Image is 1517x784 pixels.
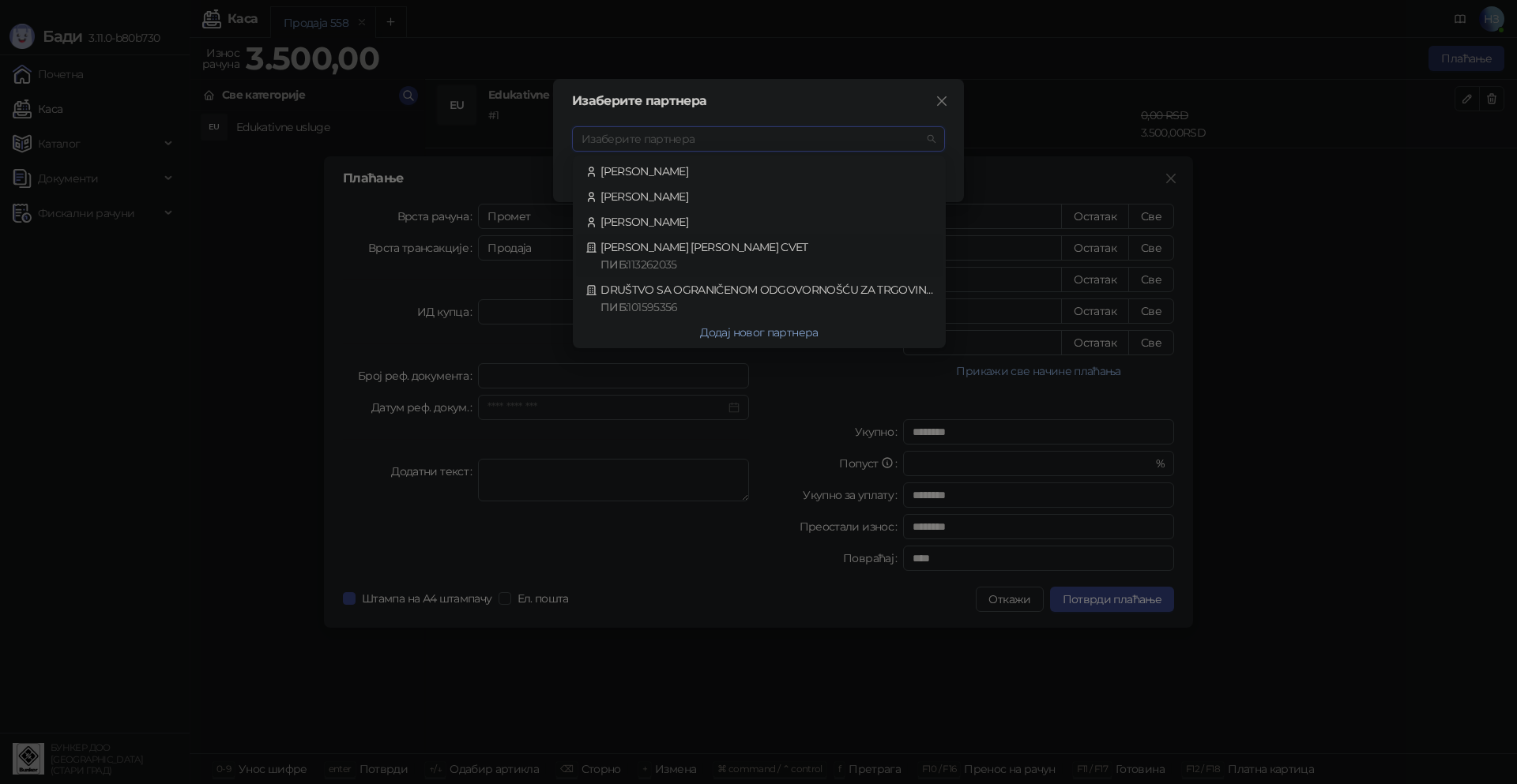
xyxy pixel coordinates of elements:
[935,95,948,107] span: close
[627,257,676,272] span: 113262035
[600,300,627,314] span: ПИБ :
[585,281,933,316] div: DRUŠTVO SA OGRANIČENOM ODGOVORNOŠĆU ZA TRGOVINU I USLUGE [PERSON_NAME] [PERSON_NAME]
[585,238,933,273] div: [PERSON_NAME] [PERSON_NAME] CVET
[627,300,677,314] span: 101595356
[585,213,933,231] div: [PERSON_NAME]
[576,320,943,345] button: Додај новог партнера
[572,95,945,107] div: Изаберите партнера
[585,188,933,205] div: [PERSON_NAME]
[929,88,954,114] button: Close
[600,257,627,272] span: ПИБ :
[585,163,933,180] div: [PERSON_NAME]
[929,95,954,107] span: Close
